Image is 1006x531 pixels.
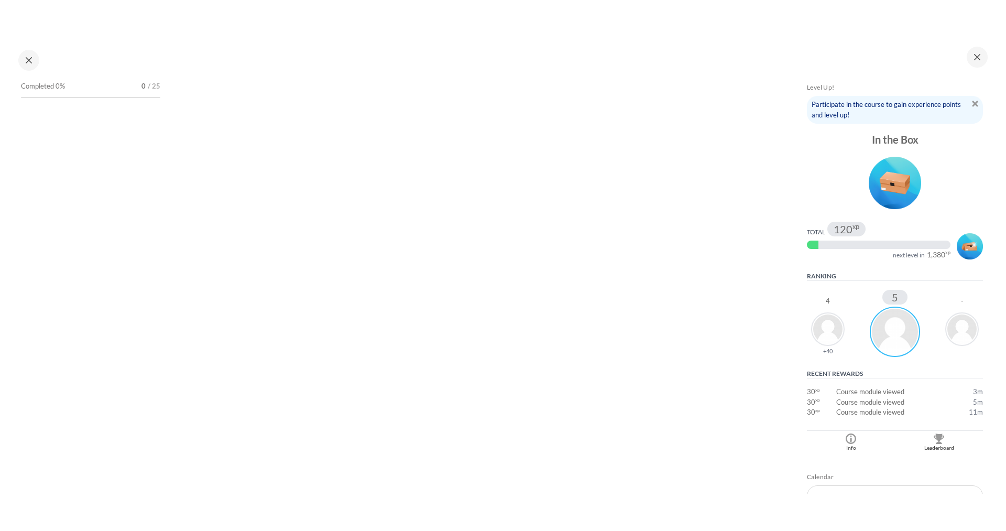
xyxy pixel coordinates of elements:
div: +40 [823,348,833,354]
h5: Level Up! [807,83,983,92]
span: 30 [807,397,815,408]
div: 4 [826,298,830,305]
span: xp [815,409,820,412]
div: next level in [893,251,925,259]
td: Course module viewed [836,407,952,418]
span: 30 [807,387,815,397]
div: In the Box [807,132,983,147]
span: xp [852,224,859,229]
td: Monday, 13 October 2025, 12:49 PM [952,397,983,408]
span: 1,380 [927,251,945,258]
div: Participate in the course to gain experience points and level up! [807,96,983,124]
span: xp [815,399,820,402]
td: Course module viewed [836,387,952,397]
div: Info [810,444,892,452]
h5: Calendar [807,473,983,481]
span: xp [945,251,950,254]
span: Completed 0% [21,81,65,92]
img: Level #1 [869,157,921,209]
span: 30 [807,407,815,418]
img: SiNae Jang [811,312,845,346]
span: 120 [834,224,852,234]
td: Monday, 13 October 2025, 12:44 PM [952,407,983,418]
span: 0 [141,81,146,92]
div: Total [807,228,825,236]
h5: Ranking [807,272,983,281]
a: Info [807,431,895,452]
td: Monday, 13 October 2025, 12:51 PM [952,387,983,397]
div: Leaderboard [898,444,980,452]
div: 120 [834,224,859,234]
img: Level #2 [957,233,983,259]
span: / 25 [148,81,160,92]
a: Leaderboard [895,431,983,452]
div: Level #2 [957,232,983,259]
span: xp [815,389,820,392]
h5: Recent rewards [807,370,983,378]
td: Course module viewed [836,397,952,408]
div: - [961,298,964,305]
img: Dismiss notice [972,101,978,107]
div: Level #1 [807,153,983,209]
img: JeeHoon Lee [870,307,920,357]
div: 5 [882,290,907,305]
a: Dismiss notice [972,99,978,107]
